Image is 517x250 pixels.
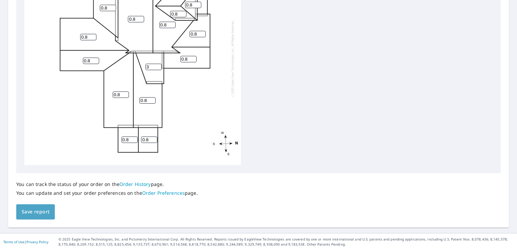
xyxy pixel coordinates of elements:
a: Terms of Use [3,239,24,244]
a: Order Preferences [142,190,185,196]
p: | [3,240,48,244]
a: Privacy Policy [26,239,48,244]
p: You can track the status of your order on the page. [16,181,198,187]
p: You can update and set your order preferences on the page. [16,190,198,196]
span: Save report [22,208,49,216]
p: © 2025 Eagle View Technologies, Inc. and Pictometry International Corp. All Rights Reserved. Repo... [59,237,514,247]
button: Save report [16,204,55,220]
a: Order History [119,181,151,187]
